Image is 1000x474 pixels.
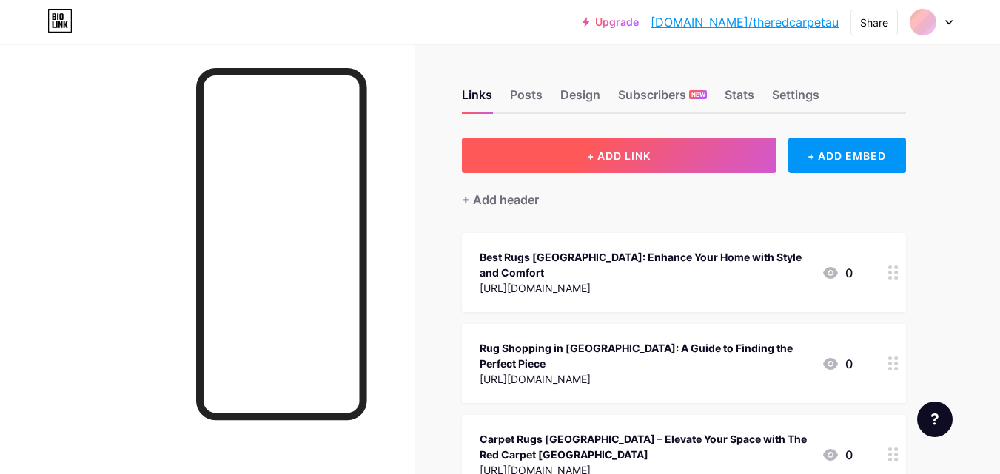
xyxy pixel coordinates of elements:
[860,15,888,30] div: Share
[480,340,810,371] div: Rug Shopping in [GEOGRAPHIC_DATA]: A Guide to Finding the Perfect Piece
[462,138,776,173] button: + ADD LINK
[822,446,853,464] div: 0
[480,371,810,387] div: [URL][DOMAIN_NAME]
[822,264,853,282] div: 0
[560,86,600,112] div: Design
[480,249,810,280] div: Best Rugs [GEOGRAPHIC_DATA]: Enhance Your Home with Style and Comfort
[583,16,639,28] a: Upgrade
[480,431,810,462] div: Carpet Rugs [GEOGRAPHIC_DATA] – Elevate Your Space with The Red Carpet [GEOGRAPHIC_DATA]
[822,355,853,373] div: 0
[651,13,839,31] a: [DOMAIN_NAME]/theredcarpetau
[462,86,492,112] div: Links
[618,86,707,112] div: Subscribers
[772,86,819,112] div: Settings
[691,90,705,99] span: NEW
[788,138,906,173] div: + ADD EMBED
[480,280,810,296] div: [URL][DOMAIN_NAME]
[587,149,651,162] span: + ADD LINK
[462,191,539,209] div: + Add header
[510,86,543,112] div: Posts
[725,86,754,112] div: Stats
